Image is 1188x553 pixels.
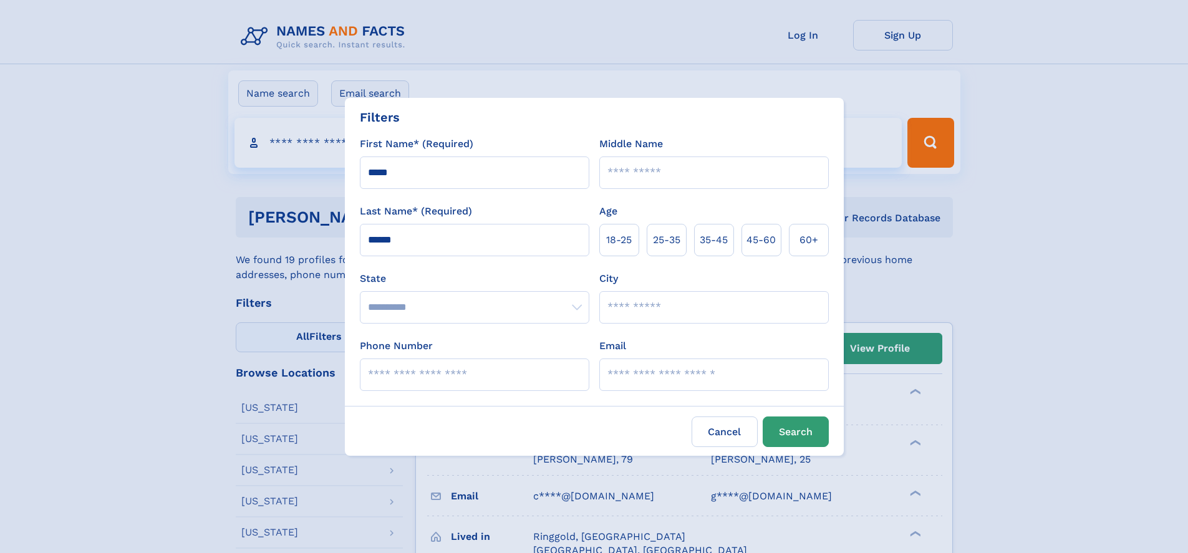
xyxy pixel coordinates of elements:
[360,137,473,151] label: First Name* (Required)
[599,137,663,151] label: Middle Name
[763,416,829,447] button: Search
[599,271,618,286] label: City
[360,339,433,353] label: Phone Number
[360,271,589,286] label: State
[799,233,818,248] span: 60+
[360,108,400,127] div: Filters
[653,233,680,248] span: 25‑35
[606,233,632,248] span: 18‑25
[746,233,776,248] span: 45‑60
[700,233,728,248] span: 35‑45
[599,339,626,353] label: Email
[599,204,617,219] label: Age
[360,204,472,219] label: Last Name* (Required)
[692,416,758,447] label: Cancel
